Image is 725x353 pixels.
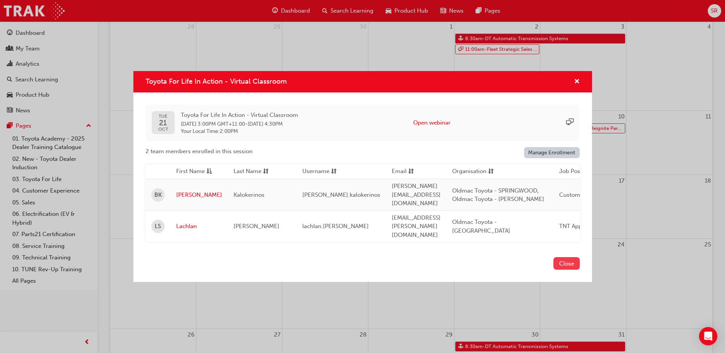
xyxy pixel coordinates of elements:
span: Your Local Time : 2:00PM [181,128,298,135]
span: OCT [158,127,168,132]
span: [PERSON_NAME].kalokerinos [302,191,380,198]
span: First Name [176,167,205,176]
span: [EMAIL_ADDRESS][PERSON_NAME][DOMAIN_NAME] [392,214,441,238]
span: sessionType_ONLINE_URL-icon [566,118,574,127]
span: 21 Oct 2025 3:00PM GMT+11:00 [181,121,245,127]
button: Close [553,257,580,270]
span: Toyota For Life In Action - Virtual Classroom [146,77,287,86]
button: cross-icon [574,77,580,87]
span: Email [392,167,407,176]
span: Oldmac Toyota - [GEOGRAPHIC_DATA] [452,219,510,234]
button: Last Namesorting-icon [234,167,276,176]
a: [PERSON_NAME] [176,191,222,199]
span: 21 [158,119,168,127]
button: Open webinar [413,118,451,127]
span: sorting-icon [408,167,414,176]
span: Customer Relationship Consultant [559,191,650,198]
span: cross-icon [574,79,580,86]
button: Usernamesorting-icon [302,167,344,176]
span: Username [302,167,329,176]
span: Kalokerinos [234,191,264,198]
span: Job Position [559,167,592,176]
span: LS [155,222,161,231]
span: lachlan.[PERSON_NAME] [302,223,369,230]
span: Toyota For Life In Action - Virtual Classroom [181,111,298,120]
button: Emailsorting-icon [392,167,434,176]
span: [PERSON_NAME][EMAIL_ADDRESS][DOMAIN_NAME] [392,183,441,207]
button: First Nameasc-icon [176,167,218,176]
span: Last Name [234,167,261,176]
span: asc-icon [206,167,212,176]
span: TNT Apprentice Technician [559,223,631,230]
span: 21 Oct 2025 4:30PM [248,121,283,127]
span: sorting-icon [331,167,337,176]
div: - [181,111,298,135]
a: Lachlan [176,222,222,231]
span: sorting-icon [488,167,494,176]
div: Toyota For Life In Action - Virtual Classroom [133,71,592,282]
span: Organisation [452,167,487,176]
button: Organisationsorting-icon [452,167,494,176]
div: Open Intercom Messenger [699,327,717,345]
span: [PERSON_NAME] [234,223,279,230]
button: Job Positionsorting-icon [559,167,601,176]
span: sorting-icon [263,167,269,176]
span: TUE [158,114,168,119]
a: Manage Enrollment [524,147,580,158]
span: BK [154,191,162,199]
span: 2 team members enrolled in this session [146,147,253,156]
span: Oldmac Toyota - SPRINGWOOD, Oldmac Toyota - [PERSON_NAME] [452,187,544,203]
